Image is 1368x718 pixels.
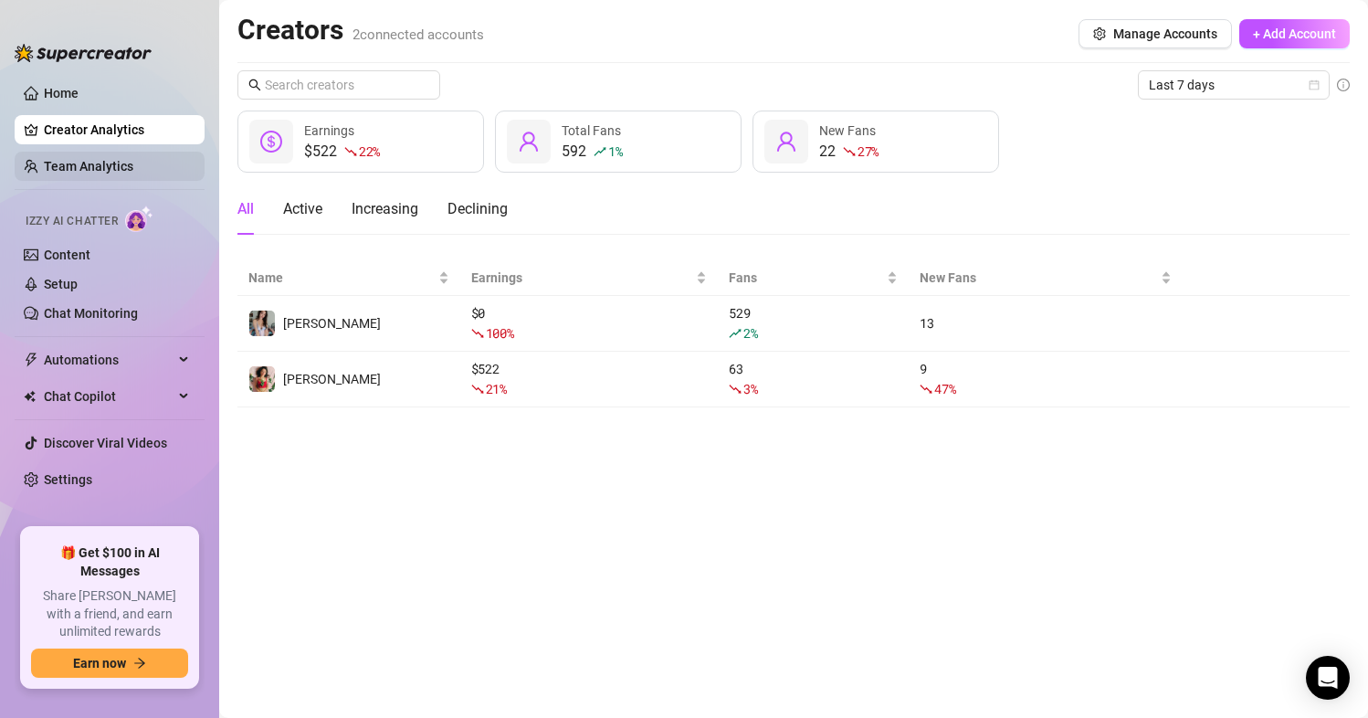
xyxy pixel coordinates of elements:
th: New Fans [909,260,1183,296]
span: fall [843,145,856,158]
div: Declining [447,198,508,220]
span: user [518,131,540,153]
span: 3 % [743,380,757,397]
span: fall [920,383,932,396]
span: [PERSON_NAME] [283,372,381,386]
div: 22 [819,141,879,163]
span: Earnings [304,123,354,138]
span: search [248,79,261,91]
button: Manage Accounts [1079,19,1232,48]
span: 27 % [858,143,879,160]
span: 2 % [743,324,757,342]
input: Search creators [265,75,415,95]
a: Home [44,86,79,100]
div: Increasing [352,198,418,220]
div: 592 [562,141,622,163]
th: Fans [718,260,909,296]
div: $522 [304,141,380,163]
span: Last 7 days [1149,71,1319,99]
button: + Add Account [1239,19,1350,48]
span: setting [1093,27,1106,40]
span: info-circle [1337,79,1350,91]
h2: Creators [237,13,484,48]
a: Setup [44,277,78,291]
span: Share [PERSON_NAME] with a friend, and earn unlimited rewards [31,587,188,641]
span: thunderbolt [24,353,38,367]
span: user [775,131,797,153]
span: [PERSON_NAME] [283,316,381,331]
span: 100 % [486,324,514,342]
span: 🎁 Get $100 in AI Messages [31,544,188,580]
a: Settings [44,472,92,487]
div: 13 [920,313,1172,333]
a: Discover Viral Videos [44,436,167,450]
span: calendar [1309,79,1320,90]
span: dollar-circle [260,131,282,153]
span: rise [729,327,742,340]
span: New Fans [920,268,1157,288]
th: Earnings [460,260,719,296]
span: New Fans [819,123,876,138]
div: 529 [729,303,898,343]
img: Chat Copilot [24,390,36,403]
button: Earn nowarrow-right [31,649,188,678]
span: 22 % [359,143,380,160]
div: All [237,198,254,220]
img: Maki [249,311,275,336]
img: logo-BBDzfeDw.svg [15,44,152,62]
span: Chat Copilot [44,382,174,411]
a: Creator Analytics [44,115,190,144]
span: 1 % [608,143,622,160]
a: Chat Monitoring [44,306,138,321]
div: $ 0 [471,303,708,343]
span: arrow-right [133,657,146,670]
span: Name [248,268,435,288]
span: + Add Account [1253,26,1336,41]
span: fall [344,145,357,158]
span: fall [471,383,484,396]
span: 2 connected accounts [353,26,484,43]
span: Total Fans [562,123,621,138]
span: fall [729,383,742,396]
span: Earnings [471,268,693,288]
span: 47 % [934,380,955,397]
span: Earn now [73,656,126,670]
div: $ 522 [471,359,708,399]
img: AI Chatter [125,206,153,232]
div: 9 [920,359,1172,399]
div: Active [283,198,322,220]
a: Team Analytics [44,159,133,174]
span: rise [594,145,606,158]
span: Manage Accounts [1113,26,1217,41]
div: 63 [729,359,898,399]
th: Name [237,260,460,296]
div: Open Intercom Messenger [1306,656,1350,700]
span: Fans [729,268,883,288]
span: Izzy AI Chatter [26,213,118,230]
span: 21 % [486,380,507,397]
img: maki [249,366,275,392]
span: fall [471,327,484,340]
a: Content [44,248,90,262]
span: Automations [44,345,174,375]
